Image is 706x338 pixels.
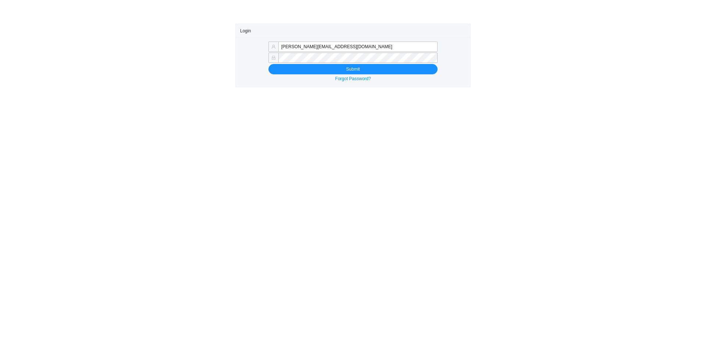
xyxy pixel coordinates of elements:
span: lock [271,56,276,60]
span: user [271,45,276,49]
button: Submit [268,64,438,74]
div: Login [240,24,466,38]
a: Forgot Password? [335,76,371,81]
input: Email [278,42,438,52]
span: Submit [346,65,360,73]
